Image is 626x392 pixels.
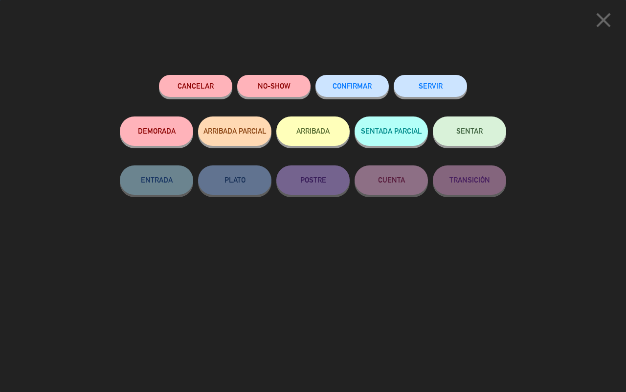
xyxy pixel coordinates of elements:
[588,7,619,36] button: close
[433,165,506,195] button: TRANSICIÓN
[198,116,271,146] button: ARRIBADA PARCIAL
[333,82,372,90] span: CONFIRMAR
[355,165,428,195] button: CUENTA
[120,116,193,146] button: DEMORADA
[120,165,193,195] button: ENTRADA
[276,165,350,195] button: POSTRE
[456,127,483,135] span: SENTAR
[198,165,271,195] button: PLATO
[394,75,467,97] button: SERVIR
[159,75,232,97] button: Cancelar
[433,116,506,146] button: SENTAR
[276,116,350,146] button: ARRIBADA
[237,75,311,97] button: NO-SHOW
[591,8,616,32] i: close
[355,116,428,146] button: SENTADA PARCIAL
[203,127,267,135] span: ARRIBADA PARCIAL
[315,75,389,97] button: CONFIRMAR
